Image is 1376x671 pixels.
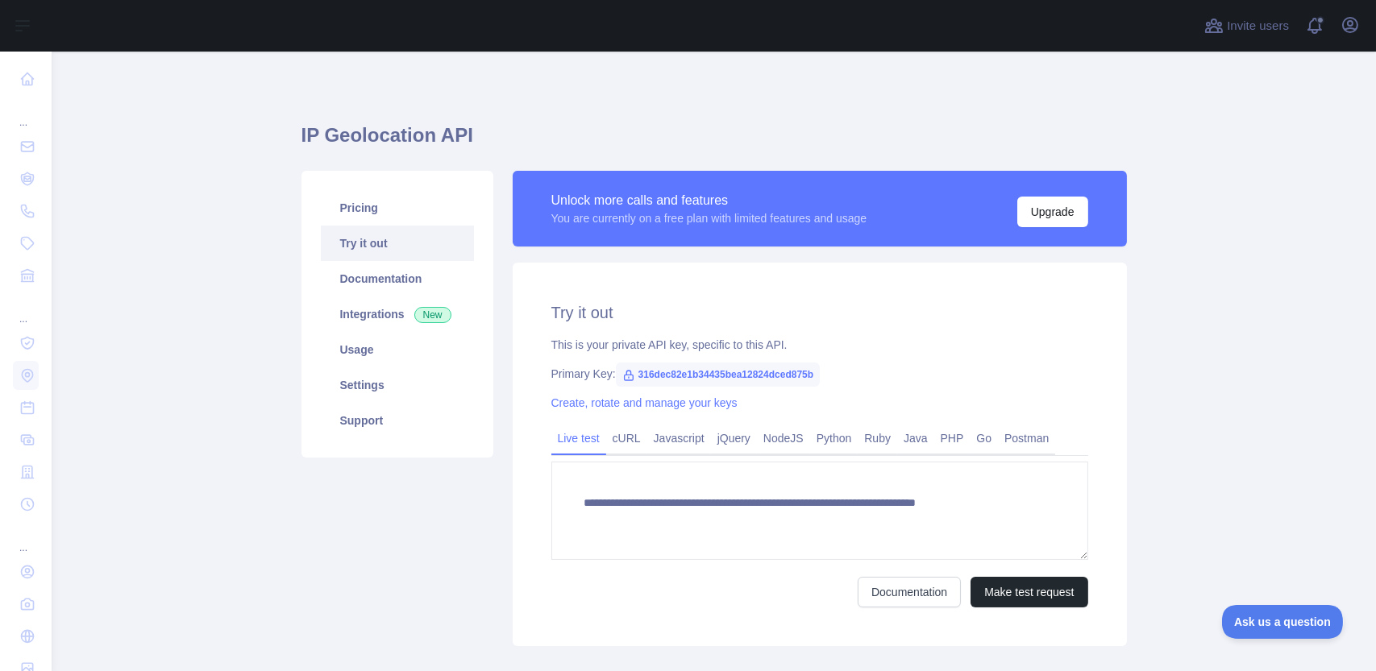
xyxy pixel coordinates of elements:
[711,425,757,451] a: jQuery
[551,396,738,409] a: Create, rotate and manage your keys
[551,366,1088,382] div: Primary Key:
[551,425,606,451] a: Live test
[551,337,1088,353] div: This is your private API key, specific to this API.
[616,362,821,387] span: 316dec82e1b34435bea12824dced875b
[301,122,1127,161] h1: IP Geolocation API
[13,97,39,129] div: ...
[810,425,858,451] a: Python
[414,307,451,323] span: New
[551,301,1088,324] h2: Try it out
[970,425,998,451] a: Go
[647,425,711,451] a: Javascript
[1201,13,1292,39] button: Invite users
[551,210,867,226] div: You are currently on a free plan with limited features and usage
[13,293,39,325] div: ...
[321,296,474,332] a: Integrations New
[321,367,474,403] a: Settings
[321,226,474,261] a: Try it out
[321,332,474,367] a: Usage
[13,522,39,554] div: ...
[971,577,1087,607] button: Make test request
[1227,17,1289,35] span: Invite users
[321,190,474,226] a: Pricing
[321,403,474,438] a: Support
[1222,605,1344,639] iframe: Toggle Customer Support
[1017,197,1088,227] button: Upgrade
[551,191,867,210] div: Unlock more calls and features
[606,425,647,451] a: cURL
[757,425,810,451] a: NodeJS
[998,425,1055,451] a: Postman
[897,425,934,451] a: Java
[858,577,961,607] a: Documentation
[934,425,971,451] a: PHP
[321,261,474,296] a: Documentation
[858,425,897,451] a: Ruby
